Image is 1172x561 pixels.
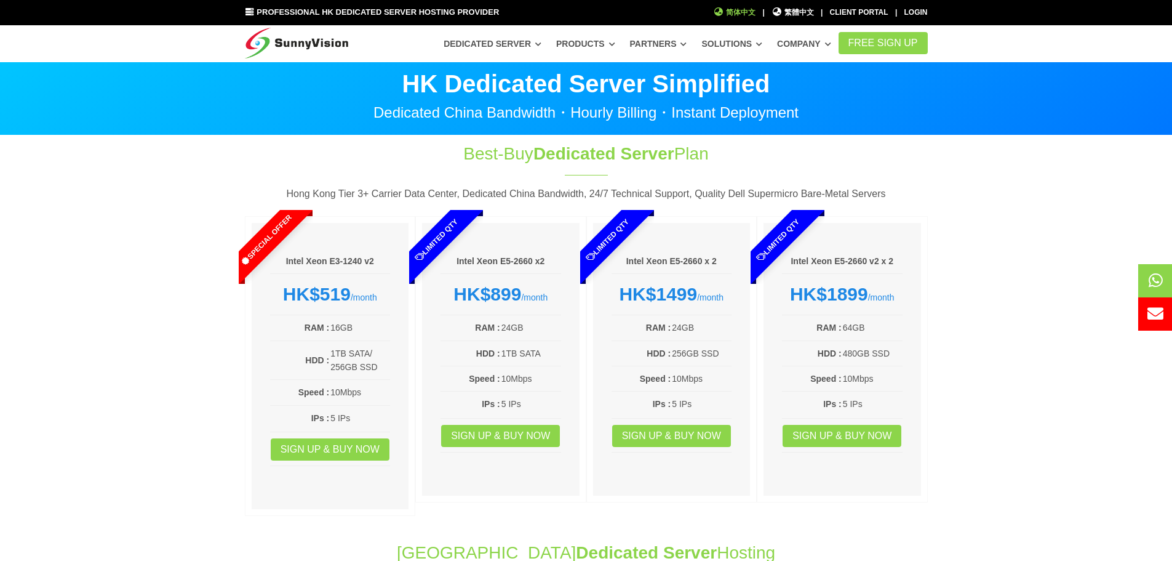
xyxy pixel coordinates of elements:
td: 5 IPs [671,397,732,411]
a: Solutions [701,33,762,55]
a: FREE Sign Up [839,32,928,54]
b: HDD : [476,349,500,358]
span: Limited Qty [556,188,659,292]
a: Sign up & Buy Now [441,425,560,447]
h6: Intel Xeon E5-2660 v2 x 2 [782,256,903,268]
strong: HK$899 [453,284,521,304]
b: Speed : [469,374,500,384]
p: Hong Kong Tier 3+ Carrier Data Center, Dedicated China Bandwidth, 24/7 Technical Support, Quality... [245,186,928,202]
td: 1TB SATA [501,346,561,361]
b: Speed : [640,374,671,384]
b: IPs : [311,413,330,423]
a: Partners [630,33,687,55]
span: Dedicated Server [533,144,674,163]
a: Login [904,8,928,17]
div: /month [612,283,732,305]
a: 繁體中文 [771,7,814,18]
strong: HK$1499 [619,284,697,304]
a: Sign up & Buy Now [612,425,731,447]
div: /month [782,283,903,305]
td: 64GB [842,320,903,335]
div: /month [440,283,561,305]
h6: Intel Xeon E5-2660 x 2 [612,256,732,268]
li: | [821,7,823,18]
span: Professional HK Dedicated Server Hosting Provider [257,7,499,17]
a: Sign up & Buy Now [783,425,901,447]
b: HDD : [305,355,329,365]
b: RAM : [646,323,671,333]
a: Company [777,33,831,55]
a: Products [556,33,615,55]
a: Client Portal [830,8,888,17]
td: 480GB SSD [842,346,903,361]
b: HDD : [647,349,671,358]
span: Limited Qty [727,188,830,292]
td: 24GB [671,320,732,335]
td: 10Mbps [501,371,561,386]
span: Limited Qty [385,188,488,292]
strong: HK$519 [283,284,351,304]
h1: Best-Buy Plan [381,142,791,166]
p: HK Dedicated Server Simplified [245,71,928,96]
li: | [895,7,897,18]
span: Special Offer [214,188,317,292]
a: Sign up & Buy Now [271,438,389,461]
h6: Intel Xeon E5-2660 x2 [440,256,561,268]
div: /month [270,283,391,305]
b: IPs : [823,399,842,409]
b: IPs : [482,399,500,409]
a: Dedicated Server [444,33,541,55]
b: RAM : [816,323,841,333]
b: HDD : [818,349,842,358]
td: 16GB [330,320,390,335]
h6: Intel Xeon E3-1240 v2 [270,256,391,268]
td: 5 IPs [330,411,390,426]
b: Speed : [810,374,842,384]
b: RAM : [475,323,500,333]
a: 简体中文 [714,7,756,18]
td: 1TB SATA/ 256GB SSD [330,346,390,375]
strong: HK$1899 [790,284,868,304]
td: 5 IPs [501,397,561,411]
td: 10Mbps [671,371,732,386]
td: 24GB [501,320,561,335]
b: Speed : [298,387,330,397]
td: 10Mbps [842,371,903,386]
li: | [762,7,764,18]
b: RAM : [305,323,329,333]
p: Dedicated China Bandwidth・Hourly Billing・Instant Deployment [245,105,928,120]
b: IPs : [653,399,671,409]
td: 10Mbps [330,385,390,400]
td: 256GB SSD [671,346,732,361]
td: 5 IPs [842,397,903,411]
